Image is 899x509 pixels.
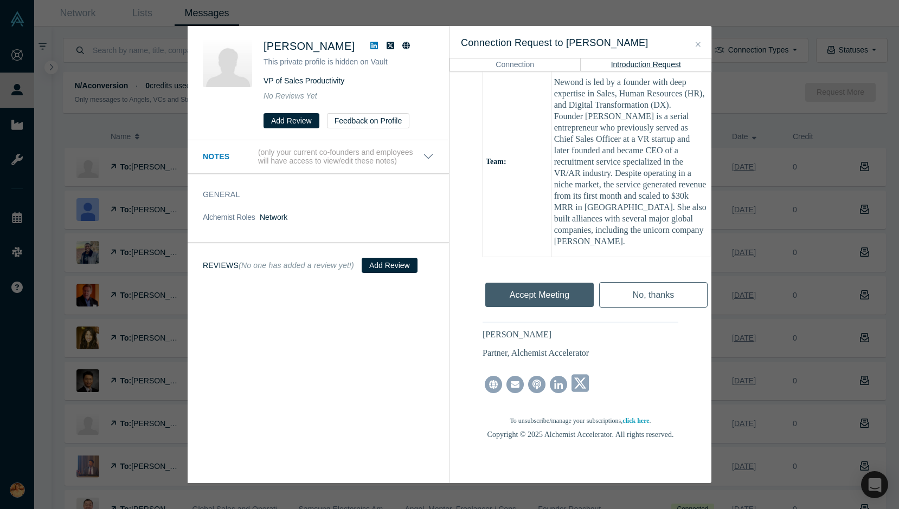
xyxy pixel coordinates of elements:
[474,415,686,427] div: To unsubscribe/manage your subscriptions, .
[203,189,419,200] h3: General
[571,373,589,393] img: twitter-grey.png
[239,261,354,270] small: (No one has added a review yet!)
[362,258,418,273] button: Add Review
[260,212,434,223] dd: Network
[486,158,506,166] b: Team:
[327,113,410,128] button: Feedback on Profile
[550,376,567,393] img: linkedin-grey.png
[264,113,319,128] button: Add Review
[483,329,616,358] div: [PERSON_NAME]
[264,40,355,52] span: [PERSON_NAME]
[258,148,423,166] p: (only your current co-founders and employees will have access to view/edit these notes)
[692,38,704,51] button: Close
[203,38,252,87] img: Doug Landis's Profile Image
[203,260,354,271] h3: Reviews
[554,76,707,247] p: Newond is led by a founder with deep expertise in Sales, Human Resources (HR), and Digital Transf...
[506,376,524,393] img: mail-grey.png
[483,347,616,358] p: Partner, Alchemist Accelerator
[203,148,434,166] button: Notes (only your current co-founders and employees will have access to view/edit these notes)
[264,76,344,85] span: VP of Sales Productivity
[203,212,260,234] dt: Alchemist Roles
[622,417,649,425] a: click here
[203,151,256,162] h3: Notes
[264,92,317,100] span: No Reviews Yet
[449,58,581,71] button: Connection
[581,58,712,71] button: Introduction Request
[461,36,700,50] h3: Connection Request to [PERSON_NAME]
[264,56,434,68] p: This private profile is hidden on Vault
[474,429,686,440] div: Copyright © 2025 Alchemist Accelerator. All rights reserved.
[528,376,545,393] img: podcast-grey.png
[485,376,502,393] img: website-grey.png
